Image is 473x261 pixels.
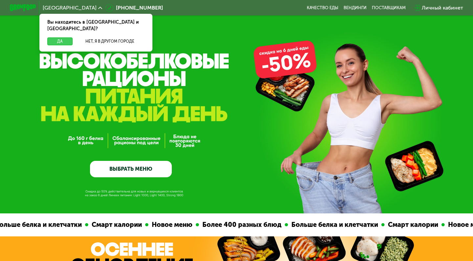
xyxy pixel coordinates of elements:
[90,161,172,177] a: ВЫБРАТЬ МЕНЮ
[105,4,163,12] a: [PHONE_NUMBER]
[39,14,152,37] div: Вы находитесь в [GEOGRAPHIC_DATA] и [GEOGRAPHIC_DATA]?
[195,220,281,230] div: Более 400 разных блюд
[43,5,97,11] span: [GEOGRAPHIC_DATA]
[75,37,145,45] button: Нет, я в другом городе
[307,5,338,11] a: Качество еды
[47,37,73,45] button: Да
[284,220,378,230] div: Больше белка и клетчатки
[85,220,142,230] div: Смарт калории
[422,4,463,12] div: Личный кабинет
[344,5,367,11] a: Вендинги
[145,220,192,230] div: Новое меню
[381,220,438,230] div: Смарт калории
[372,5,406,11] div: поставщикам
